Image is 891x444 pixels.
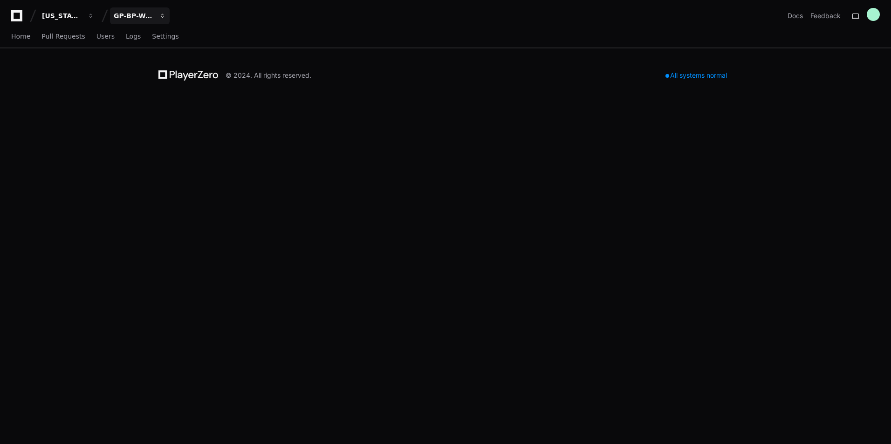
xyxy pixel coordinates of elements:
[126,34,141,39] span: Logs
[42,11,82,20] div: [US_STATE] Pacific
[96,34,115,39] span: Users
[38,7,98,24] button: [US_STATE] Pacific
[226,71,311,80] div: © 2024. All rights reserved.
[96,26,115,47] a: Users
[11,26,30,47] a: Home
[152,26,178,47] a: Settings
[788,11,803,20] a: Docs
[41,26,85,47] a: Pull Requests
[660,69,733,82] div: All systems normal
[41,34,85,39] span: Pull Requests
[11,34,30,39] span: Home
[810,11,841,20] button: Feedback
[114,11,154,20] div: GP-BP-WoodProducts
[126,26,141,47] a: Logs
[110,7,170,24] button: GP-BP-WoodProducts
[152,34,178,39] span: Settings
